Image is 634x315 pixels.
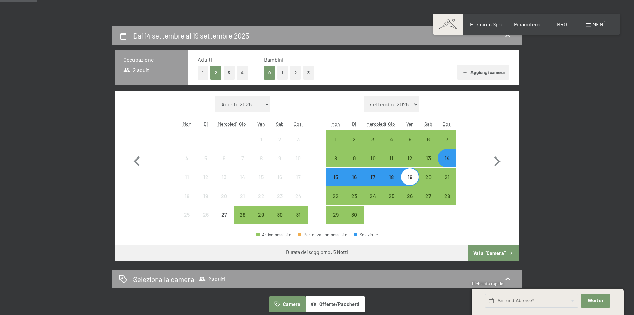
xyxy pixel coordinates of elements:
div: Anreise nicht möglich [196,206,215,224]
div: 27 [420,193,437,210]
button: 3 [303,66,314,80]
div: 17 [290,174,307,191]
div: 2 [271,137,288,154]
div: gio 14 agosto 2025 [234,168,252,186]
div: dom 24 agosto 2025 [289,186,307,205]
div: ven 26 settembre 2025 [400,186,419,205]
div: 15 [327,174,344,191]
div: Anreise nicht möglich [215,149,233,167]
div: Anreise möglich [438,186,456,205]
button: 2 [210,66,222,80]
button: Vai a "Camera" [468,245,519,261]
div: 6 [215,155,233,172]
div: mer 10 settembre 2025 [364,149,382,167]
div: sab 23 agosto 2025 [270,186,289,205]
div: Anreise nicht möglich [289,130,307,149]
div: sab 13 settembre 2025 [419,149,438,167]
div: sab 20 settembre 2025 [419,168,438,186]
div: lun set 01 2025 [326,130,345,149]
div: 22 [327,193,344,210]
div: dom 31 agosto 2025 [289,206,307,224]
div: dom set 21, 2025 [438,168,456,186]
div: sab 02 agosto 2025 [270,130,289,149]
div: mar set 09 2025 [345,149,364,167]
abbr: Freitag [406,121,414,127]
div: 6 [420,137,437,154]
div: 28 [234,212,251,229]
a: Pinacoteca [514,21,540,27]
div: Anreise möglich [345,168,364,186]
span: Premium Spa [470,21,502,27]
div: sab 30 agosto 2025 [270,206,289,224]
div: sab 06 settembre 2025 [419,130,438,149]
div: 8 [253,155,270,172]
div: Anreise nicht möglich [252,149,270,167]
div: ven ago 01 2025 [252,130,270,149]
div: 30 [271,212,288,229]
div: Anreise möglich [234,206,252,224]
div: 30 [346,212,363,229]
div: mer ago 06, 2025 [215,149,233,167]
h2: Seleziona la camera [133,274,194,284]
div: lun ago 18, 2025 [178,186,196,205]
div: 19 [401,174,418,191]
div: Anreise nicht möglich [270,168,289,186]
div: Anreise möglich [270,206,289,224]
div: 2 [346,137,363,154]
div: Anreise nicht möglich [289,186,307,205]
abbr: Dienstag [352,121,356,127]
div: gio 21 agosto 2025 [234,186,252,205]
div: 5 [401,137,418,154]
div: ven ago 08 2025 [252,149,270,167]
div: Anreise möglich [326,168,345,186]
div: 9 [346,155,363,172]
div: 7 [234,155,251,172]
div: dom 10 agosto 2025 [289,149,307,167]
div: 5 [197,155,214,172]
div: 19 [197,193,214,210]
div: mar 12 agosto 2025 [196,168,215,186]
div: Anreise möglich [438,130,456,149]
div: 25 [383,193,400,210]
div: Anreise nicht möglich [270,130,289,149]
div: mar set 02 2025 [345,130,364,149]
div: 21 [438,174,455,191]
span: Weiter [588,298,604,304]
div: ven 22 agosto 2025 [252,186,270,205]
div: Anreise möglich [364,149,382,167]
div: Anreise nicht möglich [196,149,215,167]
font: Durata del soggiorno: [286,249,332,255]
div: lun ago 11 2025 [178,168,196,186]
div: 3 [364,137,381,154]
div: 26 [197,212,214,229]
div: lun 29 settembre 2025 [326,206,345,224]
div: Anreise möglich [419,186,438,205]
div: gio ago 07 2025 [234,149,252,167]
abbr: Samstag [276,121,284,127]
div: dom set 14 2025 [438,149,456,167]
div: 13 [215,174,233,191]
div: Anreise nicht möglich [289,168,307,186]
div: 12 [197,174,214,191]
div: Anreise möglich [345,206,364,224]
div: Anreise nicht möglich [215,206,233,224]
div: sab 27 settembre 2025 [419,186,438,205]
div: dom 28 settembre 2025 [438,186,456,205]
span: Menù [592,21,607,27]
div: 12 [401,155,418,172]
button: Aggiungi camera [457,65,509,80]
div: 14 [234,174,251,191]
div: Anreise möglich [400,130,419,149]
button: 1 [198,66,208,80]
div: mar 19 agosto 2025 [196,186,215,205]
div: Anreise möglich [364,186,382,205]
div: 29 [327,212,344,229]
div: lun set 08 2025 [326,149,345,167]
span: Richiesta rapida [472,281,503,286]
a: LIBRO [552,21,567,27]
div: 18 [179,193,196,210]
div: Anreise nicht möglich [234,149,252,167]
div: ven set 12, 2025 [400,149,419,167]
div: Anreise nicht möglich [289,149,307,167]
